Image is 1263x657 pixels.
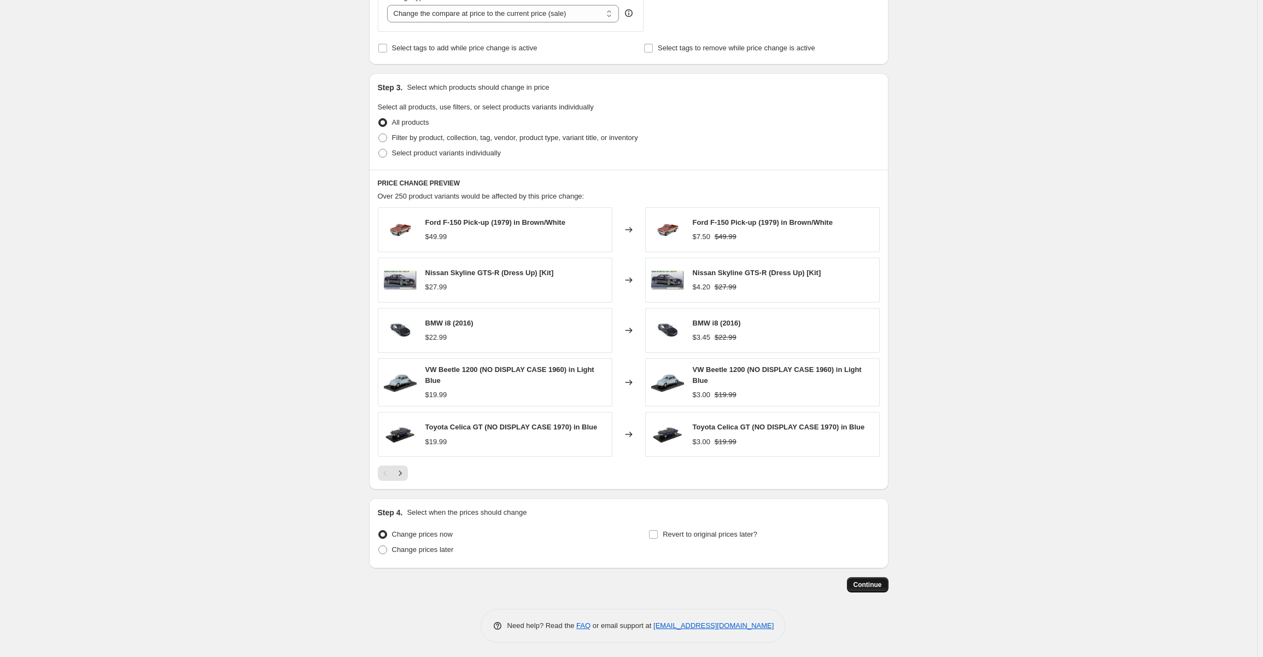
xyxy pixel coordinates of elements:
span: VW Beetle 1200 (NO DISPLAY CASE 1960) in Light Blue [425,365,594,385]
div: $4.20 [693,282,711,293]
img: vw-beetle-1200-car-diecast-model-car-ex-mag-24beetle-b_80x.jpg [384,366,417,399]
nav: Pagination [378,466,408,481]
img: bmw-i8-2016-diecast-model-car-rastar-56500mb-b_80x.jpg [651,314,684,347]
img: nissan-skyline-gts-r-car-plastic-model-car-hasegawa-ha20657-b_80x.jpg [384,264,417,296]
div: $27.99 [425,282,447,293]
img: nissan-skyline-gts-r-car-plastic-model-car-hasegawa-ha20657-b_80x.jpg [651,264,684,296]
img: ford-f-150-pick-up-car-diecast-model-car-maisto-31462-b_23a9986e-6d5c-464f-b036-995425987cc1_80x.jpg [651,213,684,246]
span: Nissan Skyline GTS-R (Dress Up) [Kit] [693,269,821,277]
h2: Step 3. [378,82,403,93]
span: Change prices later [392,545,454,554]
img: vw-beetle-1200-car-diecast-model-car-ex-mag-24beetle-b_80x.jpg [651,366,684,399]
div: $19.99 [425,389,447,400]
img: bmw-i8-2016-diecast-model-car-rastar-56500mb-b_80x.jpg [384,314,417,347]
span: BMW i8 (2016) [693,319,741,327]
button: Continue [847,577,888,592]
span: Select all products, use filters, or select products variants individually [378,103,594,111]
div: $49.99 [425,231,447,242]
span: Ford F-150 Pick-up (1979) in Brown/White [693,218,833,226]
strike: $19.99 [715,389,736,400]
strike: $49.99 [715,231,736,242]
p: Select which products should change in price [407,82,549,93]
span: Need help? Read the [507,621,577,630]
div: $7.50 [693,231,711,242]
h6: PRICE CHANGE PREVIEW [378,179,880,188]
span: Continue [853,580,882,589]
div: $3.00 [693,437,711,447]
span: or email support at [590,621,653,630]
div: $3.00 [693,389,711,400]
strike: $27.99 [715,282,736,293]
strike: $22.99 [715,332,736,343]
div: $22.99 [425,332,447,343]
h2: Step 4. [378,507,403,518]
a: [EMAIL_ADDRESS][DOMAIN_NAME] [653,621,774,630]
div: $19.99 [425,437,447,447]
img: toyota-celica-gt-car-diecast-model-car-ex-mag-24toygtb-b_80x.jpg [651,418,684,451]
span: Over 250 product variants would be affected by this price change: [378,192,584,200]
img: ford-f-150-pick-up-car-diecast-model-car-maisto-31462-b_23a9986e-6d5c-464f-b036-995425987cc1_80x.jpg [384,213,417,246]
span: Toyota Celica GT (NO DISPLAY CASE 1970) in Blue [693,423,865,431]
span: Select tags to remove while price change is active [658,44,815,52]
span: Select product variants individually [392,149,501,157]
span: Filter by product, collection, tag, vendor, product type, variant title, or inventory [392,133,638,142]
span: Nissan Skyline GTS-R (Dress Up) [Kit] [425,269,554,277]
span: VW Beetle 1200 (NO DISPLAY CASE 1960) in Light Blue [693,365,862,385]
span: Toyota Celica GT (NO DISPLAY CASE 1970) in Blue [425,423,598,431]
span: Revert to original prices later? [663,530,757,538]
span: Select tags to add while price change is active [392,44,537,52]
strike: $19.99 [715,437,736,447]
span: BMW i8 (2016) [425,319,473,327]
div: help [623,8,634,19]
span: Change prices now [392,530,453,538]
a: FAQ [576,621,590,630]
span: All products [392,118,429,126]
img: toyota-celica-gt-car-diecast-model-car-ex-mag-24toygtb-b_80x.jpg [384,418,417,451]
span: Ford F-150 Pick-up (1979) in Brown/White [425,218,565,226]
p: Select when the prices should change [407,507,527,518]
div: $3.45 [693,332,711,343]
button: Next [393,466,408,481]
